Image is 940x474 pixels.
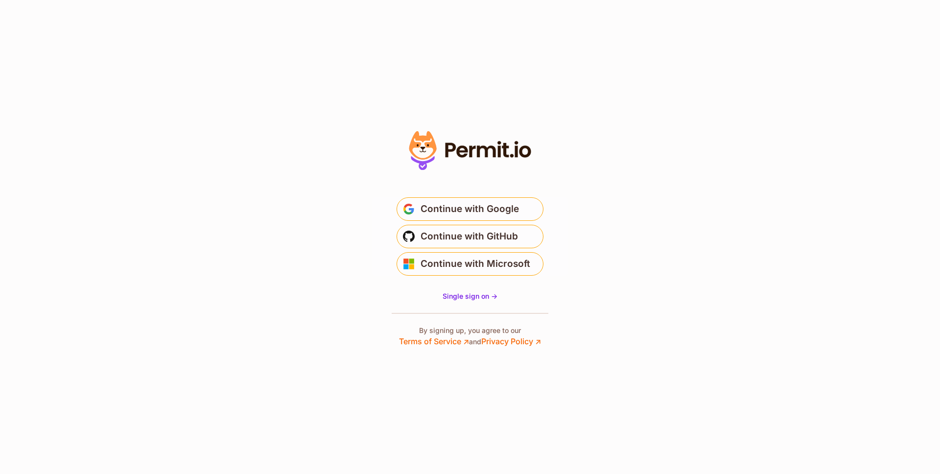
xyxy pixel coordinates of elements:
a: Privacy Policy ↗ [481,336,541,346]
span: Continue with Microsoft [421,256,530,272]
button: Continue with Microsoft [397,252,543,276]
button: Continue with GitHub [397,225,543,248]
span: Continue with GitHub [421,229,518,244]
a: Single sign on -> [443,291,497,301]
button: Continue with Google [397,197,543,221]
span: Single sign on -> [443,292,497,300]
p: By signing up, you agree to our and [399,326,541,347]
a: Terms of Service ↗ [399,336,469,346]
span: Continue with Google [421,201,519,217]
